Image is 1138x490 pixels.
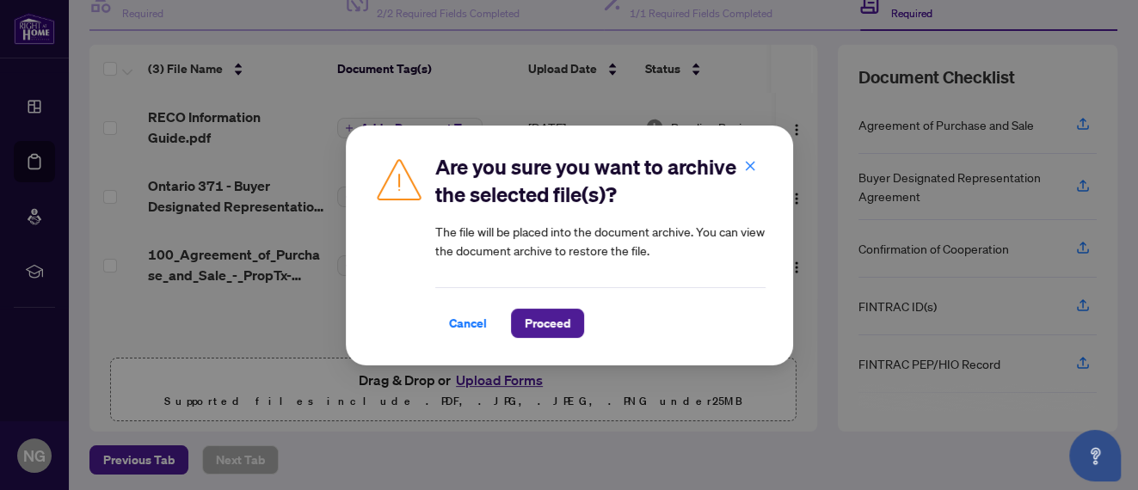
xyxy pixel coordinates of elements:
button: Proceed [511,309,584,338]
img: Caution Icon [373,153,425,205]
span: Proceed [525,309,570,337]
button: Cancel [435,309,501,338]
button: Open asap [1069,430,1121,481]
span: Cancel [449,309,487,337]
h2: Are you sure you want to archive the selected file(s)? [435,153,766,208]
span: close [744,159,756,171]
article: The file will be placed into the document archive. You can view the document archive to restore t... [435,222,766,260]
